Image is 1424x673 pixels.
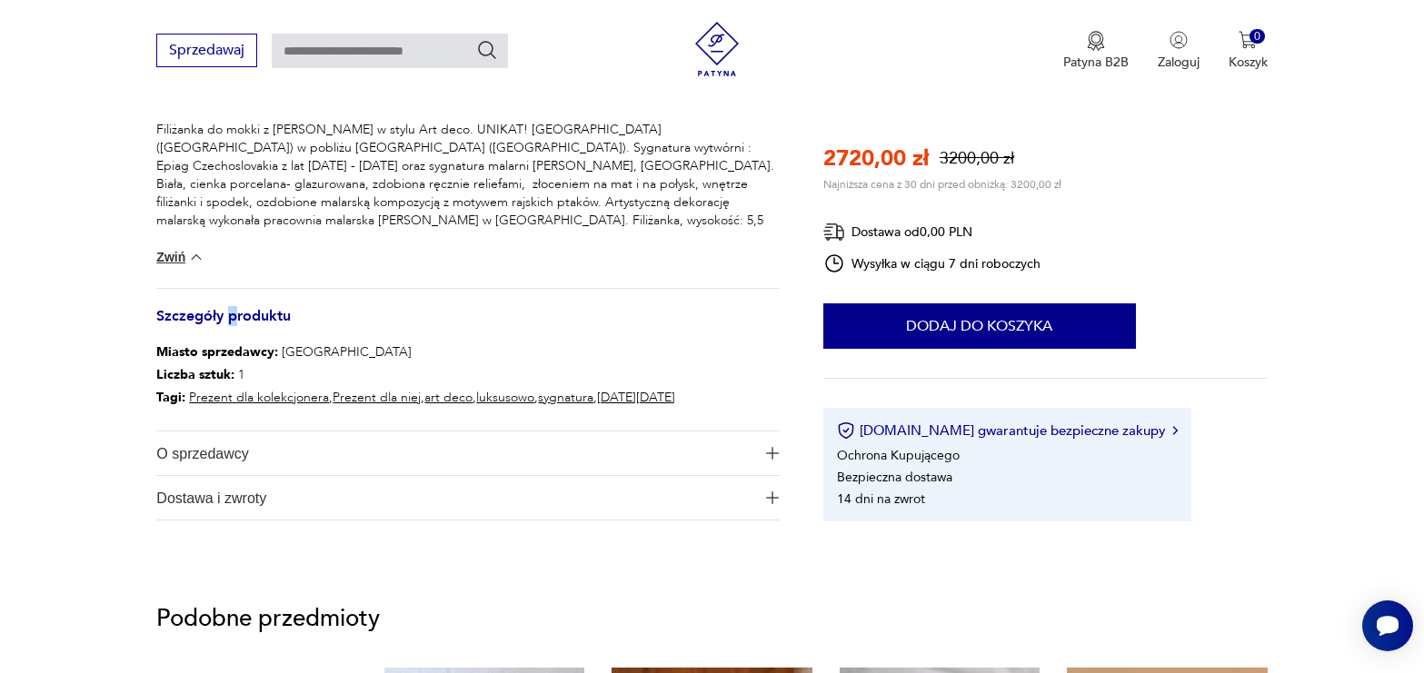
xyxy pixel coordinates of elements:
p: 2720,00 zł [823,144,929,173]
li: Bezpieczna dostawa [837,468,952,485]
b: Miasto sprzedawcy : [156,343,278,361]
button: Sprzedawaj [156,34,257,67]
img: Ikonka użytkownika [1170,31,1188,49]
button: Szukaj [476,39,498,61]
a: Prezent dla kolekcjonera [189,389,329,406]
img: Ikona medalu [1087,31,1105,51]
a: [DATE][DATE] [597,389,675,406]
button: Dodaj do koszyka [823,303,1136,349]
img: Ikona plusa [766,491,779,504]
img: Ikona plusa [766,447,779,460]
button: Patyna B2B [1063,31,1129,71]
a: art deco [424,389,473,406]
b: Liczba sztuk: [156,366,234,383]
b: Tagi: [156,389,185,406]
div: 0 [1250,29,1265,45]
button: 0Koszyk [1229,31,1268,71]
p: 3200,00 zł [940,147,1014,170]
a: Sprzedawaj [156,45,257,58]
h3: Szczegóły produktu [156,311,779,341]
li: 14 dni na zwrot [837,490,925,507]
a: sygnatura [538,389,593,406]
button: Zaloguj [1158,31,1200,71]
button: Zwiń [156,248,204,266]
iframe: Smartsupp widget button [1362,600,1413,651]
h3: Opis produktu [156,91,779,121]
p: Patyna B2B [1063,54,1129,71]
img: Ikona dostawy [823,221,845,243]
button: [DOMAIN_NAME] gwarantuje bezpieczne zakupy [837,421,1178,440]
a: Prezent dla niej [333,389,421,406]
img: Ikona strzałki w prawo [1172,426,1178,435]
img: Patyna - sklep z meblami i dekoracjami vintage [690,22,744,76]
li: Ochrona Kupującego [837,446,960,463]
p: Najniższa cena z 30 dni przed obniżką: 3200,00 zł [823,177,1061,192]
p: Filiżanka do mokki z [PERSON_NAME] w stylu Art deco. UNIKAT! [GEOGRAPHIC_DATA] ([GEOGRAPHIC_DATA]... [156,121,779,248]
p: Zaloguj [1158,54,1200,71]
span: O sprzedawcy [156,431,754,475]
img: Ikona certyfikatu [837,421,855,440]
a: luksusowo [476,389,534,406]
p: [GEOGRAPHIC_DATA] [156,341,675,363]
a: Ikona medaluPatyna B2B [1063,31,1129,71]
img: chevron down [187,248,205,266]
p: , , , , , [156,386,675,409]
img: Ikona koszyka [1239,31,1257,49]
div: Dostawa od 0,00 PLN [823,221,1041,243]
p: Koszyk [1229,54,1268,71]
div: Wysyłka w ciągu 7 dni roboczych [823,252,1041,274]
p: Podobne przedmioty [156,608,1267,629]
p: 1 [156,363,675,386]
button: Ikona plusaO sprzedawcy [156,431,779,475]
span: Dostawa i zwroty [156,476,754,520]
button: Ikona plusaDostawa i zwroty [156,476,779,520]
